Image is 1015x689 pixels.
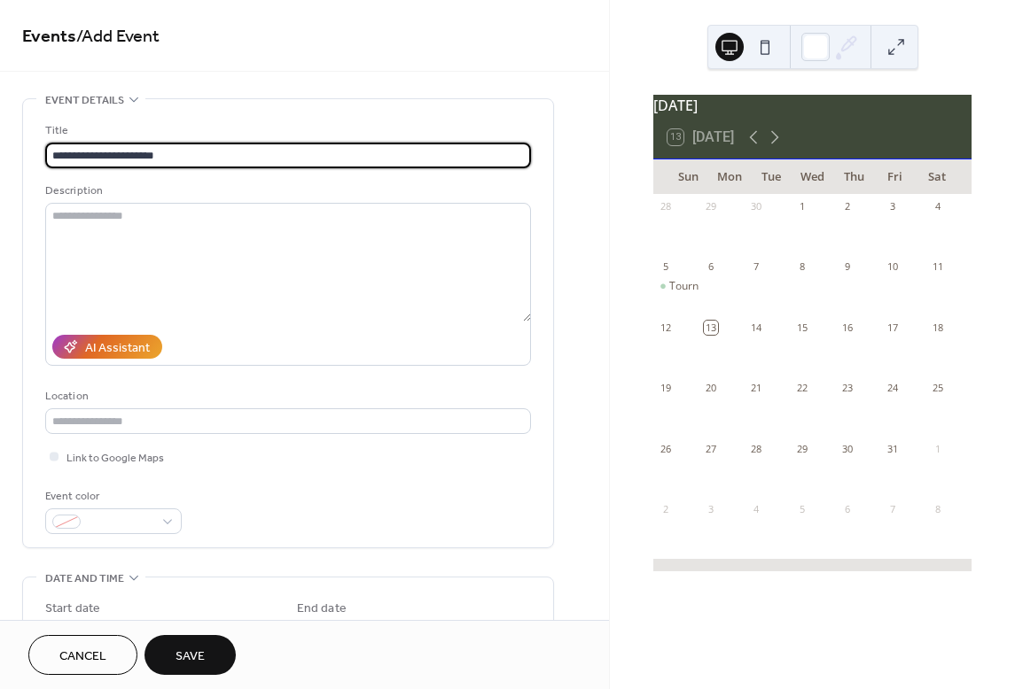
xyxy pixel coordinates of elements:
[28,635,137,675] button: Cancel
[45,91,124,110] span: Event details
[66,449,164,468] span: Link to Google Maps
[916,159,957,195] div: Sat
[45,182,527,200] div: Description
[886,321,899,334] div: 17
[45,569,124,588] span: Date and time
[886,260,899,274] div: 10
[795,200,808,213] div: 1
[750,159,792,195] div: Tue
[750,260,763,274] div: 7
[45,600,100,618] div: Start date
[45,487,178,506] div: Event color
[750,382,763,395] div: 21
[668,159,709,195] div: Sun
[176,647,205,666] span: Save
[932,260,945,274] div: 11
[840,260,854,274] div: 9
[704,502,717,515] div: 3
[750,442,763,455] div: 28
[659,321,672,334] div: 12
[297,600,347,618] div: End date
[886,382,899,395] div: 24
[932,200,945,213] div: 4
[45,387,527,406] div: Location
[795,382,808,395] div: 22
[45,121,527,140] div: Title
[795,442,808,455] div: 29
[932,321,945,334] div: 18
[659,502,672,515] div: 2
[750,321,763,334] div: 14
[659,382,672,395] div: 19
[792,159,833,195] div: Wed
[22,19,76,54] a: Events
[659,200,672,213] div: 28
[59,647,106,666] span: Cancel
[932,442,945,455] div: 1
[840,502,854,515] div: 6
[704,321,717,334] div: 13
[795,321,808,334] div: 15
[85,339,150,358] div: AI Assistant
[886,442,899,455] div: 31
[833,159,875,195] div: Thu
[932,382,945,395] div: 25
[653,95,972,116] div: [DATE]
[795,502,808,515] div: 5
[875,159,917,195] div: Fri
[840,442,854,455] div: 30
[704,200,717,213] div: 29
[52,335,162,359] button: AI Assistant
[795,260,808,274] div: 8
[144,635,236,675] button: Save
[886,502,899,515] div: 7
[709,159,751,195] div: Mon
[886,200,899,213] div: 3
[750,200,763,213] div: 30
[659,260,672,274] div: 5
[840,200,854,213] div: 2
[669,279,801,294] div: Tournament of Champions
[704,260,717,274] div: 6
[653,279,699,294] div: Tournament of Champions
[840,382,854,395] div: 23
[840,321,854,334] div: 16
[76,19,160,54] span: / Add Event
[932,502,945,515] div: 8
[704,382,717,395] div: 20
[750,502,763,515] div: 4
[704,442,717,455] div: 27
[659,442,672,455] div: 26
